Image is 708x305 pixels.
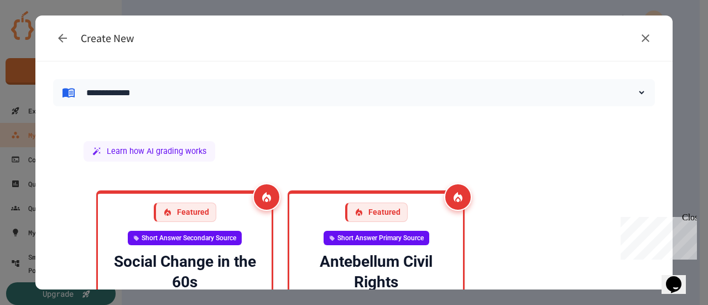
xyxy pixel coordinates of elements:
div: Featured [345,203,408,222]
div: Short Answer Secondary Source [128,231,242,245]
div: Chat with us now!Close [4,4,76,70]
h6: Create New [81,29,627,47]
div: Featured [154,203,216,222]
iframe: chat widget [662,261,697,294]
iframe: chat widget [616,213,697,260]
div: Antebellum Civil Rights [298,252,454,292]
span: Learn how AI grading works [107,146,206,158]
div: Short Answer Primary Source [324,231,429,245]
div: Social Change in the 60s [107,252,263,292]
